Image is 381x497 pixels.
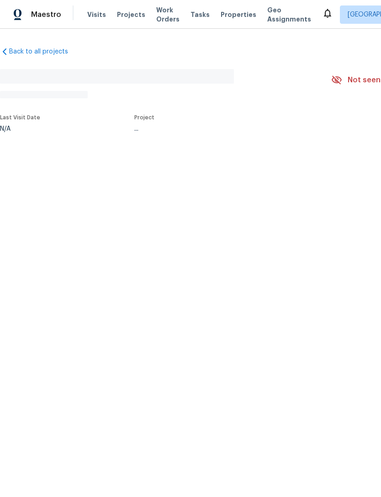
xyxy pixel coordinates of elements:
[190,11,210,18] span: Tasks
[156,5,180,24] span: Work Orders
[267,5,311,24] span: Geo Assignments
[117,10,145,19] span: Projects
[134,126,310,132] div: ...
[87,10,106,19] span: Visits
[31,10,61,19] span: Maestro
[134,115,154,120] span: Project
[221,10,256,19] span: Properties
